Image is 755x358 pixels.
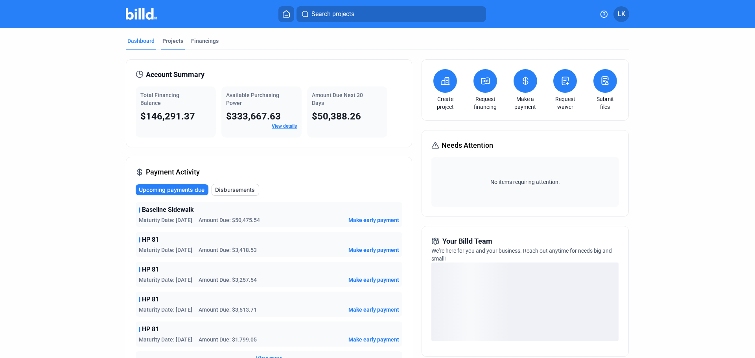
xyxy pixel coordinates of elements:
span: $333,667.63 [226,111,281,122]
span: Your Billd Team [442,236,492,247]
button: Search projects [296,6,486,22]
button: LK [613,6,629,22]
span: Available Purchasing Power [226,92,279,106]
a: Create project [431,95,459,111]
span: Search projects [311,9,354,19]
span: Maturity Date: [DATE] [139,216,192,224]
span: Baseline Sidewalk [142,205,194,215]
span: $146,291.37 [140,111,195,122]
button: Upcoming payments due [136,184,208,195]
span: Upcoming payments due [139,186,204,194]
span: Amount Due: $3,418.53 [199,246,257,254]
div: loading [431,263,619,341]
div: Financings [191,37,219,45]
span: Maturity Date: [DATE] [139,306,192,314]
span: We're here for you and your business. Reach out anytime for needs big and small! [431,248,612,262]
span: Account Summary [146,69,204,80]
span: Maturity Date: [DATE] [139,336,192,343]
span: HP 81 [142,265,159,274]
button: Make early payment [348,336,399,343]
span: $50,388.26 [312,111,361,122]
a: View details [272,123,297,129]
span: Amount Due: $50,475.54 [199,216,260,224]
a: Make a payment [512,95,539,111]
span: HP 81 [142,295,159,304]
button: Disbursements [212,184,259,196]
span: No items requiring attention. [435,178,615,186]
a: Request financing [471,95,499,111]
a: Submit files [591,95,619,111]
button: Make early payment [348,276,399,284]
img: Billd Company Logo [126,8,157,20]
span: Disbursements [215,186,255,194]
button: Make early payment [348,306,399,314]
span: Total Financing Balance [140,92,179,106]
button: Make early payment [348,216,399,224]
span: Maturity Date: [DATE] [139,276,192,284]
div: Projects [162,37,183,45]
span: Amount Due: $3,513.71 [199,306,257,314]
span: Amount Due: $1,799.05 [199,336,257,343]
span: HP 81 [142,235,159,244]
span: HP 81 [142,325,159,334]
span: Needs Attention [442,140,493,151]
div: Dashboard [127,37,155,45]
span: Maturity Date: [DATE] [139,246,192,254]
span: Amount Due Next 30 Days [312,92,363,106]
a: Request waiver [551,95,579,111]
button: Make early payment [348,246,399,254]
span: LK [618,9,625,19]
span: Payment Activity [146,167,200,178]
span: Amount Due: $3,257.54 [199,276,257,284]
